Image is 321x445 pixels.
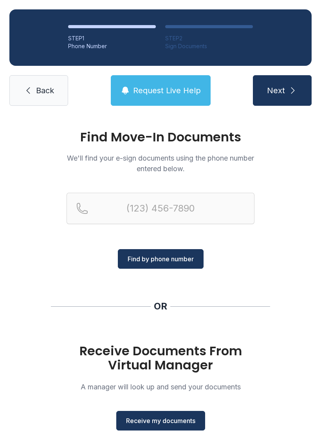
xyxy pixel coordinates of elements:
[165,34,253,42] div: STEP 2
[165,42,253,50] div: Sign Documents
[133,85,201,96] span: Request Live Help
[128,254,194,264] span: Find by phone number
[67,344,254,372] h1: Receive Documents From Virtual Manager
[68,42,156,50] div: Phone Number
[68,34,156,42] div: STEP 1
[67,153,254,174] p: We'll find your e-sign documents using the phone number entered below.
[154,300,167,313] div: OR
[67,131,254,143] h1: Find Move-In Documents
[67,193,254,224] input: Reservation phone number
[36,85,54,96] span: Back
[67,382,254,392] p: A manager will look up and send your documents
[126,416,195,425] span: Receive my documents
[267,85,285,96] span: Next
